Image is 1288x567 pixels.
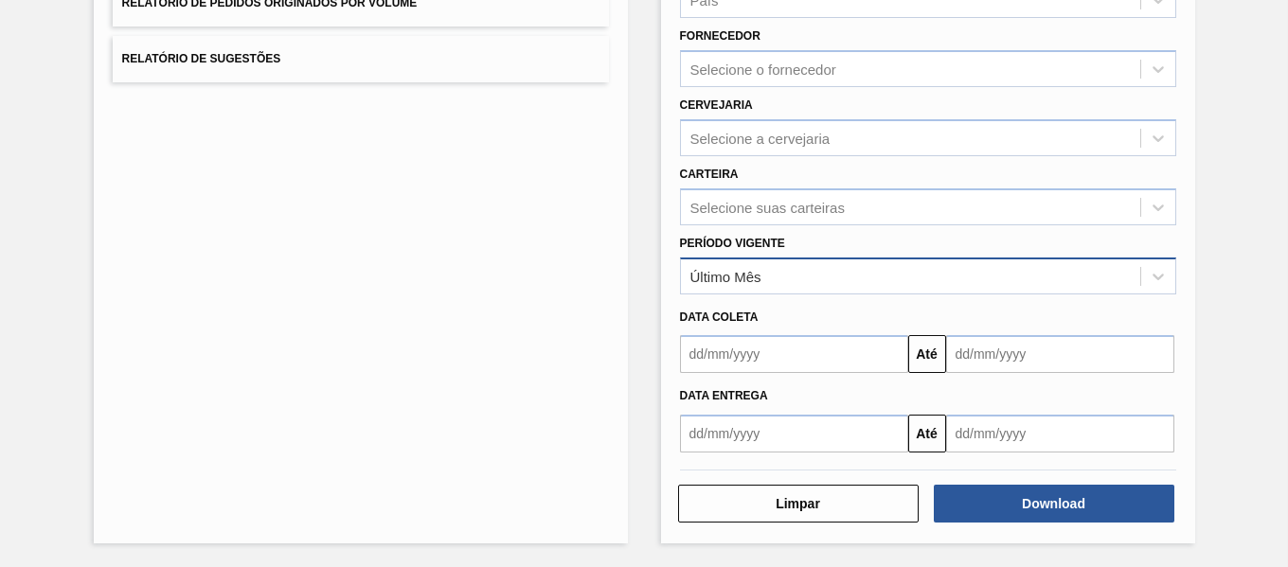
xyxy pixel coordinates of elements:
[680,237,785,250] label: Período Vigente
[680,335,908,373] input: dd/mm/yyyy
[680,98,753,112] label: Cervejaria
[680,29,760,43] label: Fornecedor
[113,36,609,82] button: Relatório de Sugestões
[934,485,1174,523] button: Download
[946,335,1174,373] input: dd/mm/yyyy
[690,62,836,78] div: Selecione o fornecedor
[680,415,908,452] input: dd/mm/yyyy
[908,415,946,452] button: Até
[690,268,761,284] div: Último Mês
[680,310,759,324] span: Data coleta
[946,415,1174,452] input: dd/mm/yyyy
[680,168,739,181] label: Carteira
[690,199,845,215] div: Selecione suas carteiras
[908,335,946,373] button: Até
[690,130,831,146] div: Selecione a cervejaria
[680,389,768,402] span: Data entrega
[122,52,281,65] span: Relatório de Sugestões
[678,485,919,523] button: Limpar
